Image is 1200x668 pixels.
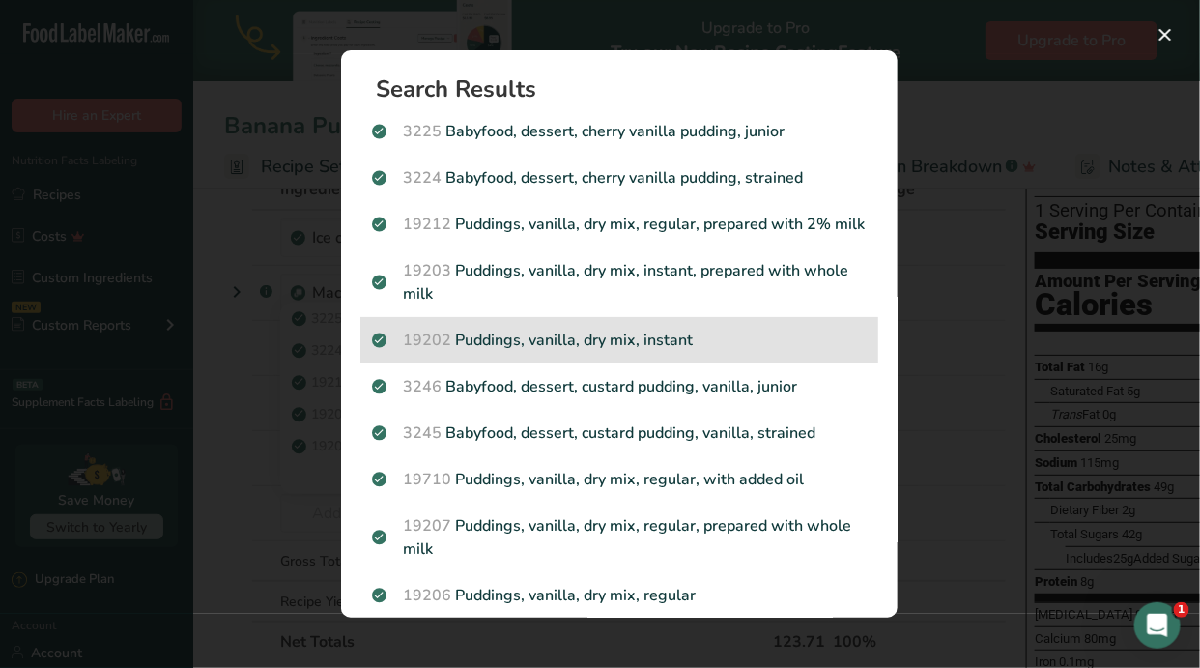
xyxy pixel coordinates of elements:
[243,31,282,70] img: Profile image for Aya
[28,299,358,337] button: Search for help
[40,389,324,409] div: Hire an Expert Services
[403,585,451,606] span: 19206
[207,31,245,70] img: Profile image for Reem
[40,244,323,264] div: Send us a message
[372,120,867,143] p: Babyfood, dessert, cherry vanilla pudding, junior
[372,329,867,352] p: Puddings, vanilla, dry mix, instant
[290,490,386,567] button: News
[403,214,451,235] span: 19212
[28,345,358,381] div: Hire an Expert Services
[376,77,878,101] h1: Search Results
[372,213,867,236] p: Puddings, vanilla, dry mix, regular, prepared with 2% milk
[40,424,324,465] div: How to Print Your Labels & Choose the Right Printer
[372,468,867,491] p: Puddings, vanilla, dry mix, regular, with added oil
[28,381,358,417] div: Hire an Expert Services
[372,375,867,398] p: Babyfood, dessert, custard pudding, vanilla, junior
[403,167,442,189] span: 3224
[403,515,451,537] span: 19207
[403,121,442,142] span: 3225
[403,422,442,444] span: 3245
[403,469,451,490] span: 19710
[332,31,367,66] div: Close
[372,514,867,561] p: Puddings, vanilla, dry mix, regular, prepared with whole milk
[372,259,867,305] p: Puddings, vanilla, dry mix, instant, prepared with whole milk
[1134,602,1181,649] iframe: Intercom live chat
[39,137,348,170] p: Hi Dusty 👋
[39,170,348,203] p: How can we help?
[403,376,442,397] span: 3246
[403,260,451,281] span: 19203
[19,227,367,280] div: Send us a message
[1174,602,1189,618] span: 1
[372,584,867,607] p: Puddings, vanilla, dry mix, regular
[193,490,290,567] button: Help
[40,353,324,373] div: Hire an Expert Services
[26,538,70,552] span: Home
[112,538,179,552] span: Messages
[28,417,358,473] div: How to Print Your Labels & Choose the Right Printer
[280,31,319,70] img: Profile image for Rachelle
[320,538,357,552] span: News
[97,490,193,567] button: Messages
[372,421,867,445] p: Babyfood, dessert, custard pudding, vanilla, strained
[226,538,257,552] span: Help
[372,166,867,189] p: Babyfood, dessert, cherry vanilla pudding, strained
[39,44,168,61] img: logo
[40,308,157,329] span: Search for help
[403,330,451,351] span: 19202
